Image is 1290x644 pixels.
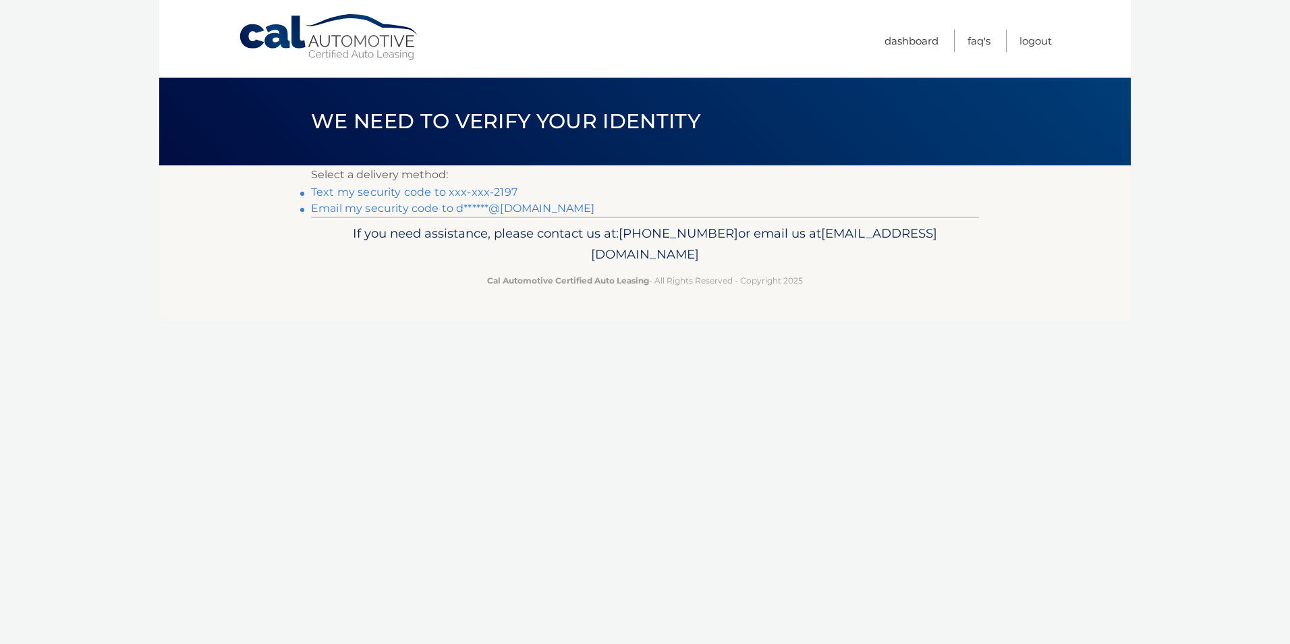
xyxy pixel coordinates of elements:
[311,165,979,184] p: Select a delivery method:
[311,186,517,198] a: Text my security code to xxx-xxx-2197
[311,202,595,215] a: Email my security code to d******@[DOMAIN_NAME]
[320,273,970,288] p: - All Rights Reserved - Copyright 2025
[311,109,700,134] span: We need to verify your identity
[967,30,990,52] a: FAQ's
[619,225,738,241] span: [PHONE_NUMBER]
[885,30,938,52] a: Dashboard
[320,223,970,266] p: If you need assistance, please contact us at: or email us at
[238,14,420,61] a: Cal Automotive
[1019,30,1052,52] a: Logout
[487,275,649,286] strong: Cal Automotive Certified Auto Leasing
